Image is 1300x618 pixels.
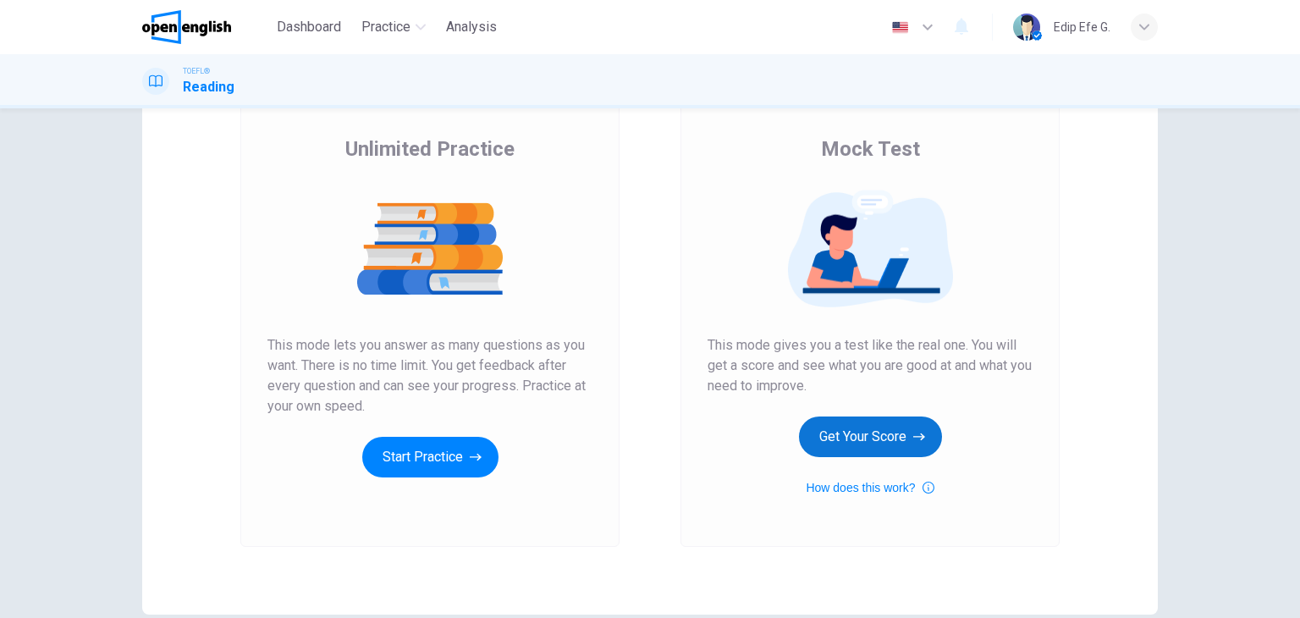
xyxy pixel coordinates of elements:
[799,417,942,457] button: Get Your Score
[361,17,410,37] span: Practice
[1054,17,1110,37] div: Edip Efe G.
[439,12,504,42] button: Analysis
[362,437,499,477] button: Start Practice
[708,335,1033,396] span: This mode gives you a test like the real one. You will get a score and see what you are good at a...
[142,10,270,44] a: OpenEnglish logo
[806,477,934,498] button: How does this work?
[345,135,515,163] span: Unlimited Practice
[1013,14,1040,41] img: Profile picture
[446,17,497,37] span: Analysis
[267,335,592,417] span: This mode lets you answer as many questions as you want. There is no time limit. You get feedback...
[183,77,234,97] h1: Reading
[183,65,210,77] span: TOEFL®
[142,10,231,44] img: OpenEnglish logo
[355,12,432,42] button: Practice
[270,12,348,42] button: Dashboard
[890,21,911,34] img: en
[821,135,920,163] span: Mock Test
[277,17,341,37] span: Dashboard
